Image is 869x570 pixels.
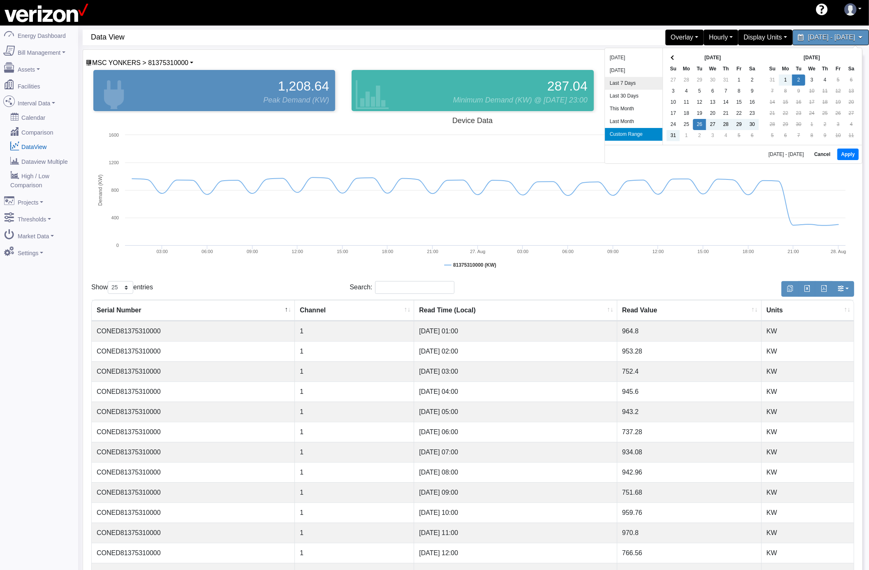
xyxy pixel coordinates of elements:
td: 11 [680,97,693,108]
td: 7 [719,86,732,97]
td: [DATE] 01:00 [414,321,617,341]
th: Mo [779,63,792,74]
tspan: Demand (KW) [98,174,104,206]
td: 3 [667,86,680,97]
button: Apply [837,149,858,160]
th: Sa [845,63,858,74]
text: 21:00 [427,249,438,254]
td: 4 [719,130,732,141]
td: 1 [295,543,414,563]
td: 28 [680,74,693,86]
td: 1 [805,119,818,130]
td: [DATE] 06:00 [414,422,617,442]
li: [DATE] [605,51,663,64]
td: 31 [719,74,732,86]
td: 1 [295,361,414,382]
label: Search: [350,281,454,294]
button: Cancel [811,149,834,160]
td: [DATE] 03:00 [414,361,617,382]
td: 12 [832,86,845,97]
text: 1200 [109,160,119,165]
th: [DATE] [680,52,746,63]
td: 29 [779,119,792,130]
text: 15:00 [698,249,709,254]
div: Hourly [704,30,738,45]
td: 27 [706,119,719,130]
td: 5 [766,130,779,141]
td: 6 [845,74,858,86]
td: 21 [766,108,779,119]
th: Serial Number : activate to sort column descending [92,300,295,321]
td: 4 [845,119,858,130]
td: KW [762,442,854,462]
td: CONED81375310000 [92,503,295,523]
text: 18:00 [743,249,754,254]
td: KW [762,382,854,402]
td: 28 [766,119,779,130]
td: 9 [792,86,805,97]
label: Show entries [91,281,153,294]
td: [DATE] 09:00 [414,482,617,503]
div: Overlay [665,30,704,45]
th: Su [766,63,779,74]
text: 09:00 [247,249,258,254]
td: 1 [295,442,414,462]
div: Display Units [738,30,792,45]
td: 8 [779,86,792,97]
td: 29 [732,119,746,130]
td: 23 [746,108,759,119]
li: Last 7 Days [605,77,663,90]
td: 970.8 [617,523,762,543]
td: 6 [779,130,792,141]
th: Su [667,63,680,74]
td: KW [762,321,854,341]
th: Tu [792,63,805,74]
text: 21:00 [788,249,799,254]
th: Fr [832,63,845,74]
td: 18 [680,108,693,119]
td: 12 [693,97,706,108]
td: 18 [818,97,832,108]
th: Read Time (Local) : activate to sort column ascending [414,300,617,321]
td: 30 [746,119,759,130]
td: 1 [732,74,746,86]
td: 20 [845,97,858,108]
span: Data View [91,30,477,45]
td: 29 [693,74,706,86]
li: [DATE] [605,64,663,77]
td: 14 [766,97,779,108]
button: Show/Hide Columns [832,281,854,297]
th: Th [818,63,832,74]
td: 1 [680,130,693,141]
td: 26 [693,119,706,130]
td: 7 [766,86,779,97]
text: 06:00 [202,249,213,254]
td: KW [762,341,854,361]
td: [DATE] 07:00 [414,442,617,462]
td: 934.08 [617,442,762,462]
td: [DATE] 04:00 [414,382,617,402]
td: 942.96 [617,462,762,482]
td: CONED81375310000 [92,402,295,422]
td: CONED81375310000 [92,382,295,402]
button: Export to Excel [798,281,816,297]
text: 800 [111,188,119,193]
tspan: 27. Aug [470,249,485,254]
td: 5 [732,130,746,141]
text: 03:00 [517,249,529,254]
td: CONED81375310000 [92,341,295,361]
td: CONED81375310000 [92,523,295,543]
td: 22 [732,108,746,119]
a: MSC YONKERS > 81375310000 [86,59,193,66]
td: 1 [295,382,414,402]
td: 737.28 [617,422,762,442]
td: CONED81375310000 [92,482,295,503]
td: 8 [805,130,818,141]
th: Tu [693,63,706,74]
td: 959.76 [617,503,762,523]
td: 28 [719,119,732,130]
td: 8 [732,86,746,97]
li: Last Month [605,115,663,128]
th: Mo [680,63,693,74]
text: 03:00 [157,249,168,254]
